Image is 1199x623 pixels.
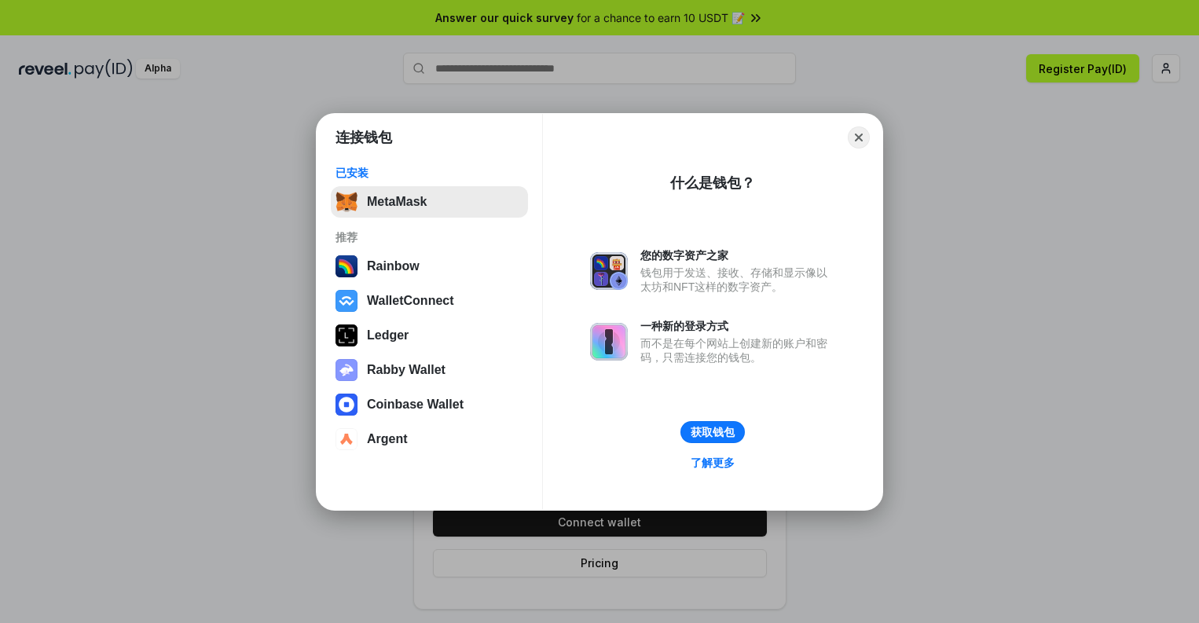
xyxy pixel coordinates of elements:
div: 获取钱包 [691,425,735,439]
button: WalletConnect [331,285,528,317]
button: MetaMask [331,186,528,218]
div: WalletConnect [367,294,454,308]
button: Coinbase Wallet [331,389,528,420]
div: Coinbase Wallet [367,398,464,412]
a: 了解更多 [681,453,744,473]
div: 钱包用于发送、接收、存储和显示像以太坊和NFT这样的数字资产。 [640,266,835,294]
img: svg+xml,%3Csvg%20xmlns%3D%22http%3A%2F%2Fwww.w3.org%2F2000%2Fsvg%22%20width%3D%2228%22%20height%3... [335,324,357,346]
div: Argent [367,432,408,446]
img: svg+xml,%3Csvg%20width%3D%22120%22%20height%3D%22120%22%20viewBox%3D%220%200%20120%20120%22%20fil... [335,255,357,277]
img: svg+xml,%3Csvg%20width%3D%2228%22%20height%3D%2228%22%20viewBox%3D%220%200%2028%2028%22%20fill%3D... [335,290,357,312]
button: Close [848,126,870,148]
img: svg+xml,%3Csvg%20fill%3D%22none%22%20height%3D%2233%22%20viewBox%3D%220%200%2035%2033%22%20width%... [335,191,357,213]
button: Rabby Wallet [331,354,528,386]
div: 什么是钱包？ [670,174,755,192]
div: MetaMask [367,195,427,209]
button: Ledger [331,320,528,351]
button: 获取钱包 [680,421,745,443]
img: svg+xml,%3Csvg%20xmlns%3D%22http%3A%2F%2Fwww.w3.org%2F2000%2Fsvg%22%20fill%3D%22none%22%20viewBox... [335,359,357,381]
div: 已安装 [335,166,523,180]
img: svg+xml,%3Csvg%20width%3D%2228%22%20height%3D%2228%22%20viewBox%3D%220%200%2028%2028%22%20fill%3D... [335,428,357,450]
div: 您的数字资产之家 [640,248,835,262]
div: 了解更多 [691,456,735,470]
h1: 连接钱包 [335,128,392,147]
div: 而不是在每个网站上创建新的账户和密码，只需连接您的钱包。 [640,336,835,365]
button: Rainbow [331,251,528,282]
div: 一种新的登录方式 [640,319,835,333]
div: 推荐 [335,230,523,244]
div: Rainbow [367,259,420,273]
img: svg+xml,%3Csvg%20xmlns%3D%22http%3A%2F%2Fwww.w3.org%2F2000%2Fsvg%22%20fill%3D%22none%22%20viewBox... [590,323,628,361]
div: Rabby Wallet [367,363,445,377]
img: svg+xml,%3Csvg%20width%3D%2228%22%20height%3D%2228%22%20viewBox%3D%220%200%2028%2028%22%20fill%3D... [335,394,357,416]
button: Argent [331,423,528,455]
img: svg+xml,%3Csvg%20xmlns%3D%22http%3A%2F%2Fwww.w3.org%2F2000%2Fsvg%22%20fill%3D%22none%22%20viewBox... [590,252,628,290]
div: Ledger [367,328,409,343]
